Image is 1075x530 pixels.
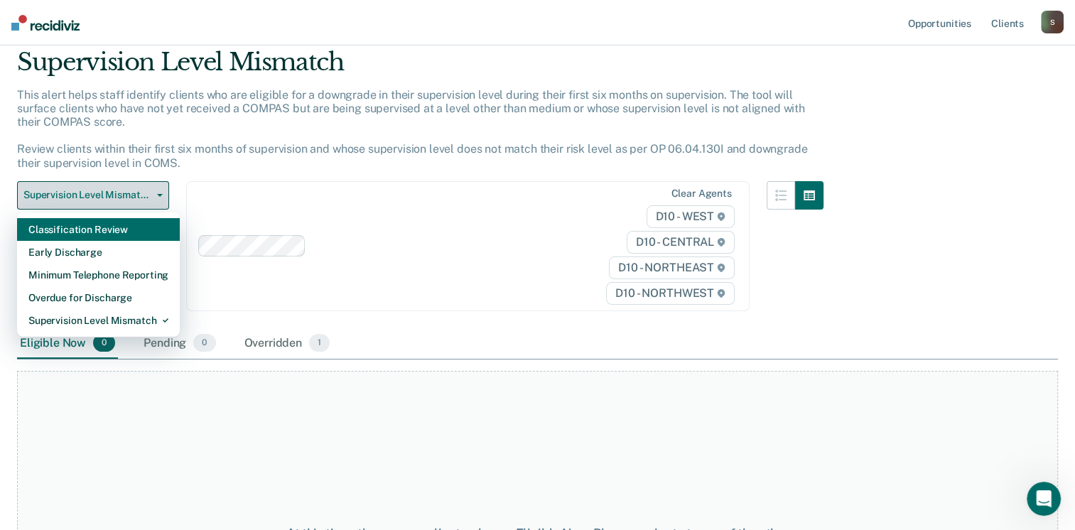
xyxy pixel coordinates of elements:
span: 0 [93,334,115,352]
div: Supervision Level Mismatch [28,309,168,332]
span: 1 [309,334,330,352]
p: This alert helps staff identify clients who are eligible for a downgrade in their supervision lev... [17,88,807,170]
div: Pending0 [141,328,218,359]
div: Minimum Telephone Reporting [28,264,168,286]
div: Clear agents [671,188,731,200]
span: Supervision Level Mismatch [23,189,151,201]
span: D10 - NORTHWEST [606,282,734,305]
div: Overridden1 [242,328,333,359]
button: Supervision Level Mismatch [17,181,169,210]
span: D10 - CENTRAL [627,231,735,254]
div: Early Discharge [28,241,168,264]
span: D10 - WEST [647,205,735,228]
div: Classification Review [28,218,168,241]
img: Recidiviz [11,15,80,31]
div: Supervision Level Mismatch [17,48,823,88]
div: Overdue for Discharge [28,286,168,309]
div: Eligible Now0 [17,328,118,359]
span: D10 - NORTHEAST [609,256,734,279]
iframe: Intercom live chat [1027,482,1061,516]
button: S [1041,11,1064,33]
span: 0 [193,334,215,352]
